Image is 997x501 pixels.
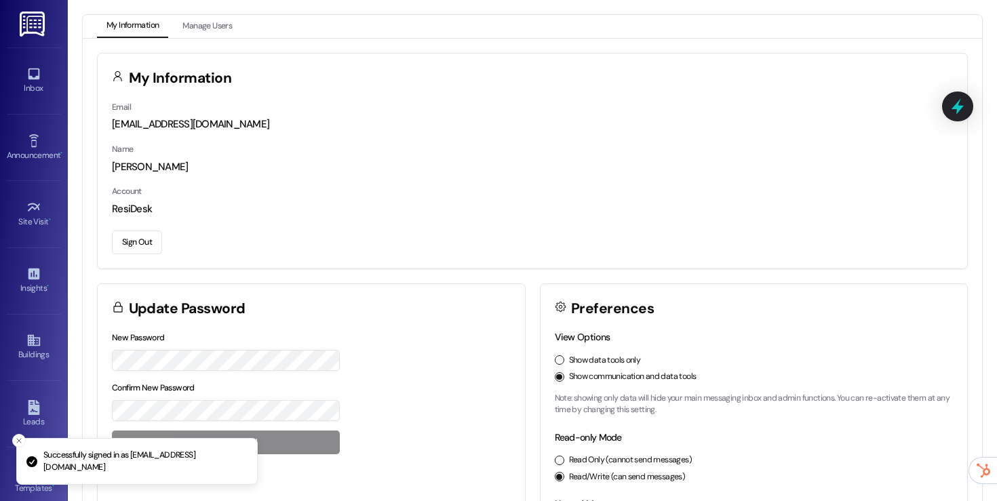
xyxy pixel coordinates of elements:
[7,262,61,299] a: Insights •
[12,434,26,447] button: Close toast
[129,302,246,316] h3: Update Password
[173,15,241,38] button: Manage Users
[60,148,62,158] span: •
[7,196,61,233] a: Site Visit •
[7,396,61,433] a: Leads
[569,371,697,383] label: Show communication and data tools
[97,15,168,38] button: My Information
[112,332,165,343] label: New Password
[569,355,641,367] label: Show data tools only
[555,431,622,443] label: Read-only Mode
[7,462,61,499] a: Templates •
[7,329,61,365] a: Buildings
[43,449,246,473] p: Successfully signed in as [EMAIL_ADDRESS][DOMAIN_NAME]
[555,393,954,416] p: Note: showing only data will hide your main messaging inbox and admin functions. You can re-activ...
[112,144,134,155] label: Name
[112,202,953,216] div: ResiDesk
[49,215,51,224] span: •
[555,331,610,343] label: View Options
[569,454,692,466] label: Read Only (cannot send messages)
[129,71,232,85] h3: My Information
[112,186,142,197] label: Account
[47,281,49,291] span: •
[112,231,162,254] button: Sign Out
[20,12,47,37] img: ResiDesk Logo
[112,117,953,132] div: [EMAIL_ADDRESS][DOMAIN_NAME]
[52,481,54,491] span: •
[112,102,131,113] label: Email
[571,302,654,316] h3: Preferences
[569,471,686,483] label: Read/Write (can send messages)
[7,62,61,99] a: Inbox
[112,382,195,393] label: Confirm New Password
[112,160,953,174] div: [PERSON_NAME]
